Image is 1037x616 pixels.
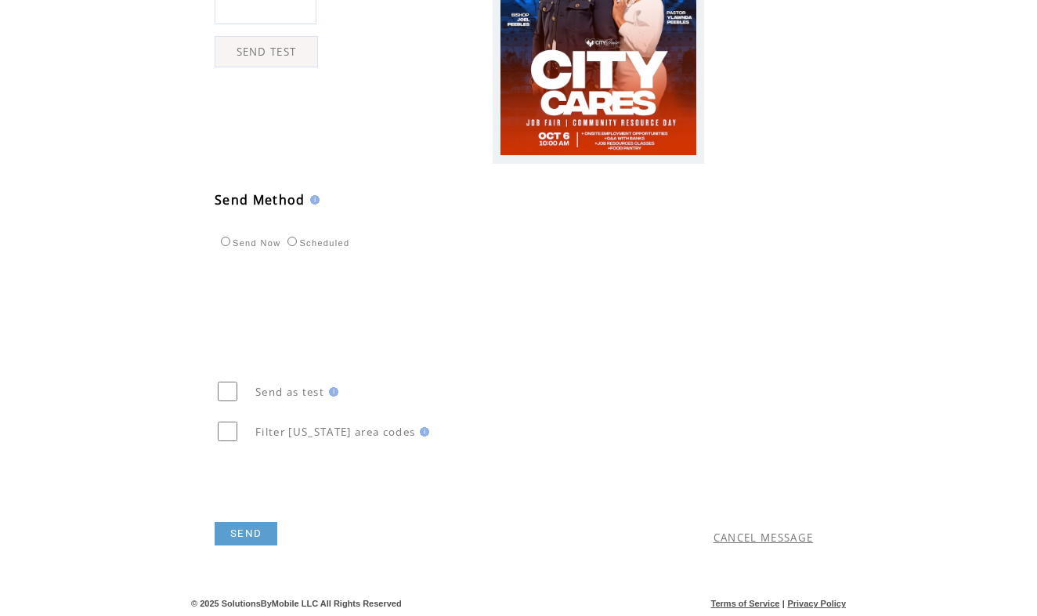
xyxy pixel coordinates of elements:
label: Scheduled [284,238,349,248]
a: Terms of Service [711,599,780,608]
a: Privacy Policy [787,599,846,608]
a: CANCEL MESSAGE [714,531,814,545]
input: Send Now [221,237,230,246]
a: SEND TEST [215,36,318,67]
span: Send as test [255,385,324,399]
img: help.gif [305,195,320,205]
span: © 2025 SolutionsByMobile LLC All Rights Reserved [191,599,402,608]
span: Filter [US_STATE] area codes [255,425,415,439]
a: SEND [215,522,277,545]
span: | [782,599,785,608]
img: help.gif [324,387,338,397]
label: Send Now [217,238,280,248]
input: Scheduled [287,237,297,246]
img: help.gif [415,427,429,437]
span: Send Method [215,191,305,208]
